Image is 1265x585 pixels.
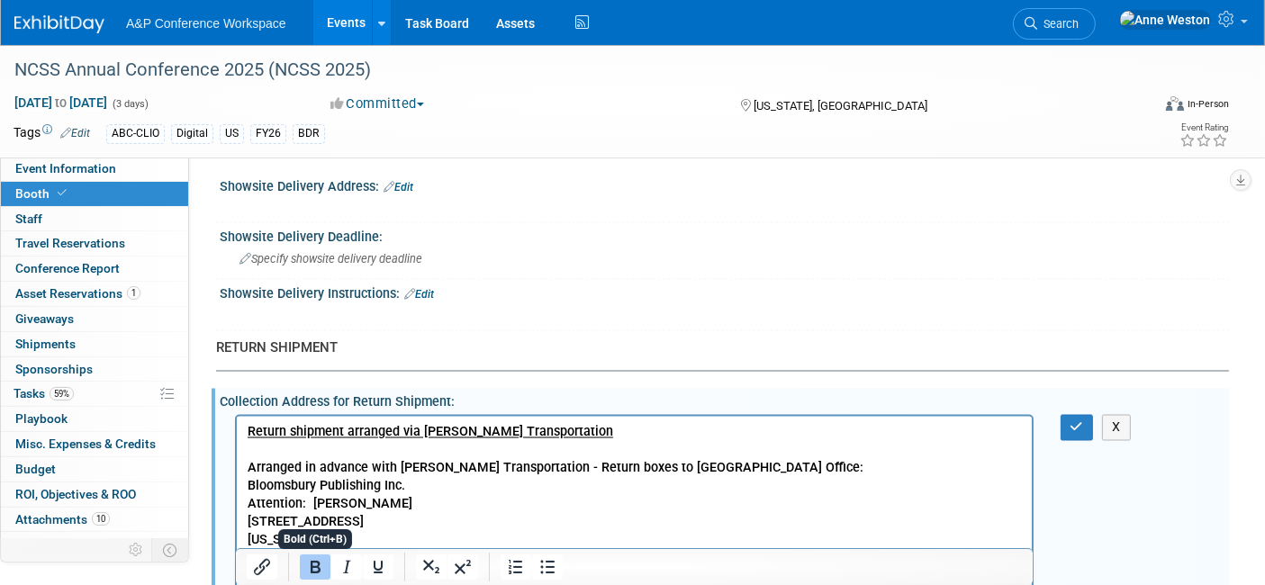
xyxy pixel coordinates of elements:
[1037,17,1079,31] span: Search
[15,236,125,250] span: Travel Reservations
[15,311,74,326] span: Giveaways
[15,411,68,426] span: Playbook
[111,98,149,110] span: (3 days)
[15,337,76,351] span: Shipments
[1,231,188,256] a: Travel Reservations
[14,15,104,33] img: ExhibitDay
[14,123,90,144] td: Tags
[10,7,786,152] body: Rich Text Area. Press ALT-0 for help.
[126,16,286,31] span: A&P Conference Workspace
[1102,415,1131,441] button: X
[220,124,244,143] div: US
[1179,123,1228,132] div: Event Rating
[416,554,447,580] button: Subscript
[331,554,362,580] button: Italic
[8,54,1125,86] div: NCSS Annual Conference 2025 (NCSS 2025)
[60,127,90,139] a: Edit
[15,161,116,175] span: Event Information
[1,282,188,306] a: Asset Reservations1
[50,387,74,400] span: 59%
[15,487,136,501] span: ROI, Objectives & ROO
[1,357,188,382] a: Sponsorships
[1119,10,1211,30] img: Anne Weston
[1,207,188,231] a: Staff
[11,44,627,149] b: Arranged in advance with [PERSON_NAME] Transportation - Return boxes to [GEOGRAPHIC_DATA] Office:...
[1,482,188,507] a: ROI, Objectives & ROO
[1,508,188,532] a: Attachments10
[220,223,1229,246] div: Showsite Delivery Deadline:
[754,99,927,112] span: [US_STATE], [GEOGRAPHIC_DATA]
[15,512,110,526] span: Attachments
[324,94,431,113] button: Committed
[15,261,120,275] span: Conference Report
[239,252,422,265] span: Specify showsite delivery deadline
[15,211,42,226] span: Staff
[501,554,531,580] button: Numbered list
[1,432,188,456] a: Misc. Expenses & Credits
[404,288,434,301] a: Edit
[152,538,189,562] td: Toggle Event Tabs
[220,389,1229,411] div: Collection Address for Return Shipment:
[1166,96,1184,111] img: Format-Inperson.png
[15,462,56,476] span: Budget
[1049,94,1229,121] div: Event Format
[237,417,1032,568] iframe: Rich Text Area
[1,407,188,431] a: Playbook
[106,124,165,143] div: ABC-CLIO
[14,386,74,400] span: Tasks
[1013,8,1096,40] a: Search
[15,362,93,376] span: Sponsorships
[121,538,152,562] td: Personalize Event Tab Strip
[247,554,277,580] button: Insert/edit link
[12,536,41,551] span: more
[384,181,413,193] a: Edit
[1,532,188,556] a: more
[92,512,110,526] span: 10
[58,188,67,198] i: Booth reservation complete
[15,186,70,201] span: Booth
[220,173,1229,196] div: Showsite Delivery Address:
[1,182,188,206] a: Booth
[1,256,188,281] a: Conference Report
[15,436,156,451] span: Misc. Expenses & Credits
[171,124,213,143] div: Digital
[1,307,188,331] a: Giveaways
[293,124,325,143] div: BDR
[1,382,188,406] a: Tasks59%
[14,94,108,111] span: [DATE] [DATE]
[15,286,140,301] span: Asset Reservations
[1187,97,1229,111] div: In-Person
[1,332,188,356] a: Shipments
[250,124,286,143] div: FY26
[127,286,140,300] span: 1
[220,280,1229,303] div: Showsite Delivery Instructions:
[447,554,478,580] button: Superscript
[363,554,393,580] button: Underline
[11,8,376,23] b: Return shipment arranged via [PERSON_NAME] Transportation
[216,339,1215,358] div: RETURN SHIPMENT
[52,95,69,110] span: to
[300,554,330,580] button: Bold
[531,554,562,580] button: Bullet list
[1,157,188,181] a: Event Information
[1,457,188,481] a: Budget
